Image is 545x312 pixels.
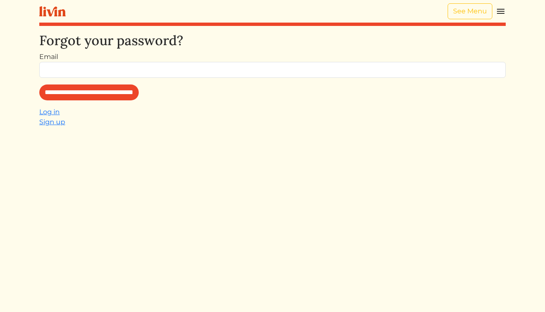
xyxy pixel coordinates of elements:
a: Sign up [39,118,65,126]
label: Email [39,52,58,62]
img: livin-logo-a0d97d1a881af30f6274990eb6222085a2533c92bbd1e4f22c21b4f0d0e3210c.svg [39,6,66,17]
a: See Menu [448,3,492,19]
img: menu_hamburger-cb6d353cf0ecd9f46ceae1c99ecbeb4a00e71ca567a856bd81f57e9d8c17bb26.svg [496,6,506,16]
h2: Forgot your password? [39,33,506,49]
a: Log in [39,108,60,116]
